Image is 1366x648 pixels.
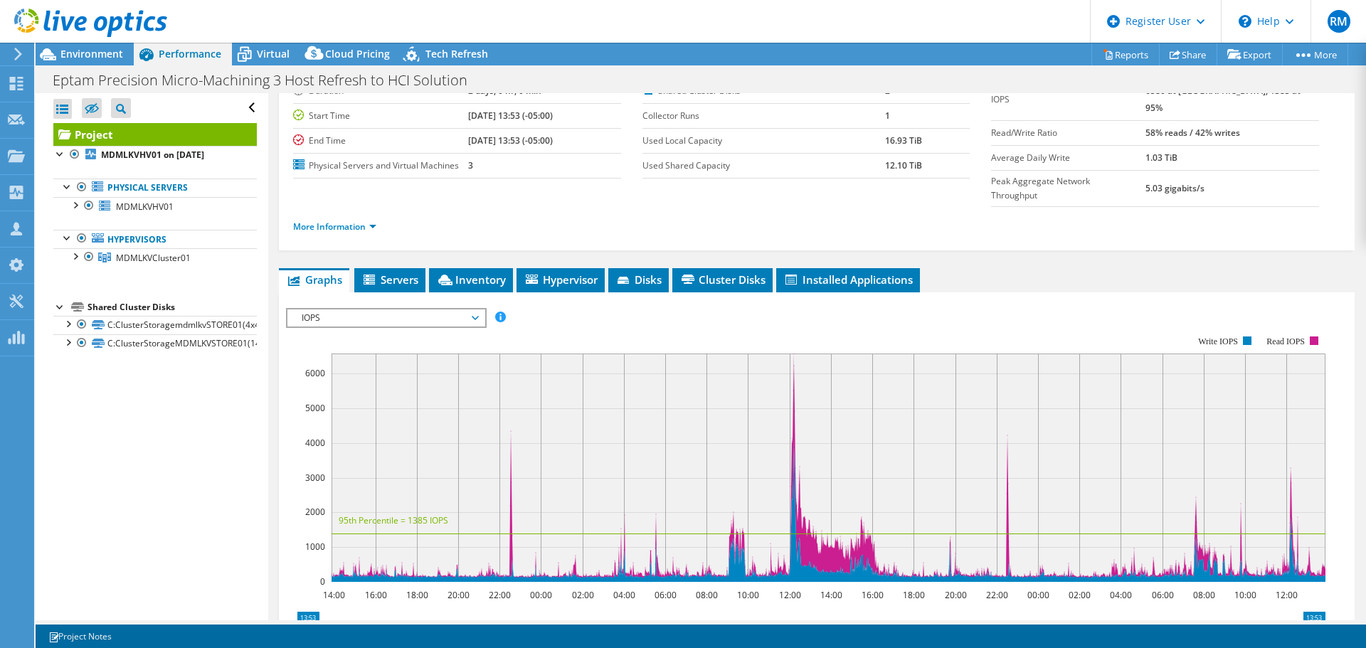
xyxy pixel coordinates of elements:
[1282,43,1348,65] a: More
[1110,589,1132,601] text: 04:00
[885,110,890,122] b: 1
[885,134,922,147] b: 16.93 TiB
[53,230,257,248] a: Hypervisors
[53,146,257,164] a: MDMLKVHV01 on [DATE]
[530,589,552,601] text: 00:00
[615,272,662,287] span: Disks
[1217,43,1283,65] a: Export
[696,589,718,601] text: 08:00
[1328,10,1350,33] span: RM
[38,627,122,645] a: Project Notes
[425,47,488,60] span: Tech Refresh
[468,159,473,171] b: 3
[305,437,325,449] text: 4000
[885,85,890,97] b: 2
[293,134,468,148] label: End Time
[1198,336,1238,346] text: Write IOPS
[305,472,325,484] text: 3000
[436,272,506,287] span: Inventory
[679,272,766,287] span: Cluster Disks
[1145,85,1301,114] b: 6580 at [GEOGRAPHIC_DATA], 1385 at 95%
[1159,43,1217,65] a: Share
[642,134,885,148] label: Used Local Capacity
[991,92,1145,107] label: IOPS
[293,159,468,173] label: Physical Servers and Virtual Machines
[1193,589,1215,601] text: 08:00
[305,402,325,414] text: 5000
[448,589,470,601] text: 20:00
[1152,589,1174,601] text: 06:00
[53,123,257,146] a: Project
[53,334,257,353] a: C:ClusterStorageMDMLKVSTORE01(14x1.2TBHDD)
[293,221,376,233] a: More Information
[1027,589,1049,601] text: 00:00
[325,47,390,60] span: Cloud Pricing
[945,589,967,601] text: 20:00
[783,272,913,287] span: Installed Applications
[862,589,884,601] text: 16:00
[60,47,123,60] span: Environment
[1145,152,1177,164] b: 1.03 TiB
[339,514,448,526] text: 95th Percentile = 1385 IOPS
[365,589,387,601] text: 16:00
[1239,15,1251,28] svg: \n
[1069,589,1091,601] text: 02:00
[53,316,257,334] a: C:ClusterStoragemdmlkvSTORE01(4x400GBand4x1.6TB)
[293,109,468,123] label: Start Time
[116,201,174,213] span: MDMLKVHV01
[101,149,204,161] b: MDMLKVHV01 on [DATE]
[1145,182,1204,194] b: 5.03 gigabits/s
[323,589,345,601] text: 14:00
[642,159,885,173] label: Used Shared Capacity
[305,367,325,379] text: 6000
[116,252,191,264] span: MDMLKVCluster01
[406,589,428,601] text: 18:00
[885,159,922,171] b: 12.10 TiB
[1234,589,1256,601] text: 10:00
[986,589,1008,601] text: 22:00
[991,151,1145,165] label: Average Daily Write
[1091,43,1160,65] a: Reports
[305,506,325,518] text: 2000
[468,134,553,147] b: [DATE] 13:53 (-05:00)
[295,309,477,326] span: IOPS
[1145,127,1240,139] b: 58% reads / 42% writes
[903,589,925,601] text: 18:00
[1267,336,1306,346] text: Read IOPS
[257,47,290,60] span: Virtual
[88,299,257,316] div: Shared Cluster Disks
[820,589,842,601] text: 14:00
[991,174,1145,203] label: Peak Aggregate Network Throughput
[991,126,1145,140] label: Read/Write Ratio
[489,589,511,601] text: 22:00
[468,85,541,97] b: 2 days, 0 hr, 0 min
[53,179,257,197] a: Physical Servers
[53,248,257,267] a: MDMLKVCluster01
[524,272,598,287] span: Hypervisor
[1276,589,1298,601] text: 12:00
[286,272,342,287] span: Graphs
[53,197,257,216] a: MDMLKVHV01
[320,575,325,588] text: 0
[468,110,553,122] b: [DATE] 13:53 (-05:00)
[361,272,418,287] span: Servers
[779,589,801,601] text: 12:00
[159,47,221,60] span: Performance
[737,589,759,601] text: 10:00
[655,589,677,601] text: 06:00
[613,589,635,601] text: 04:00
[642,109,885,123] label: Collector Runs
[46,73,489,88] h1: Eptam Precision Micro-Machining 3 Host Refresh to HCI Solution
[305,541,325,553] text: 1000
[572,589,594,601] text: 02:00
